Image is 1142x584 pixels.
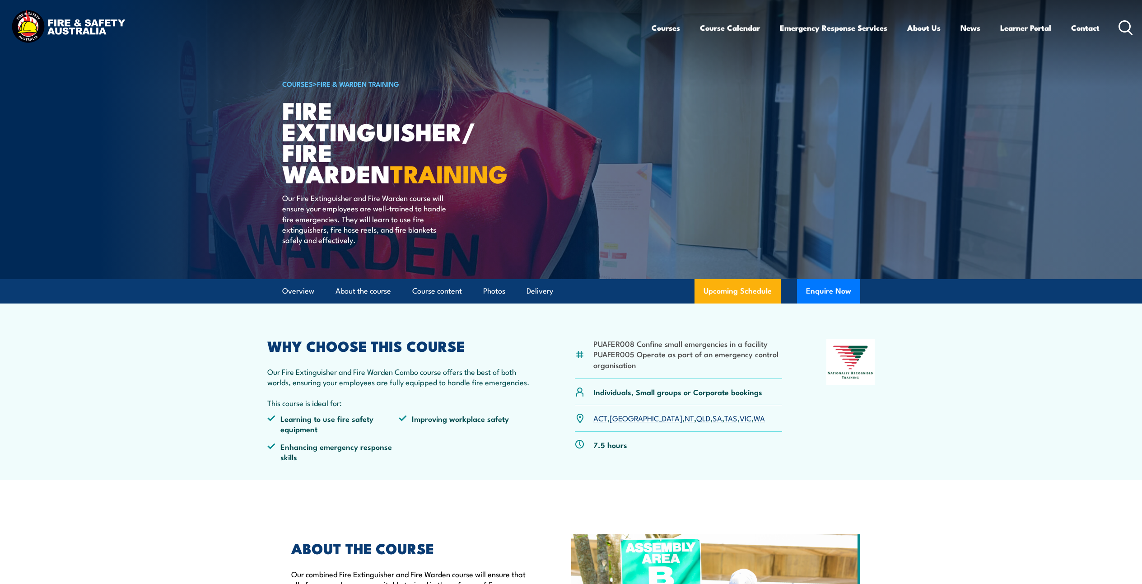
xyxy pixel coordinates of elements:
li: Improving workplace safety [399,413,531,434]
a: NT [685,412,694,423]
a: Course Calendar [700,16,760,40]
li: Enhancing emergency response skills [267,441,399,463]
button: Enquire Now [797,279,860,304]
li: Learning to use fire safety equipment [267,413,399,434]
a: Delivery [527,279,553,303]
img: Nationally Recognised Training logo. [826,339,875,385]
a: Learner Portal [1000,16,1051,40]
a: TAS [724,412,737,423]
a: About Us [907,16,941,40]
h2: WHY CHOOSE THIS COURSE [267,339,531,352]
a: Overview [282,279,314,303]
a: WA [754,412,765,423]
a: Courses [652,16,680,40]
a: ACT [593,412,607,423]
a: Fire & Warden Training [317,79,399,89]
p: , , , , , , , [593,413,765,423]
a: News [960,16,980,40]
strong: TRAINING [390,154,508,192]
a: Course content [412,279,462,303]
a: About the course [336,279,391,303]
p: 7.5 hours [593,439,627,450]
p: This course is ideal for: [267,397,531,408]
li: PUAFER008 Confine small emergencies in a facility [593,338,783,349]
h6: > [282,78,505,89]
a: COURSES [282,79,313,89]
a: Photos [483,279,505,303]
p: Our Fire Extinguisher and Fire Warden Combo course offers the best of both worlds, ensuring your ... [267,366,531,388]
a: Upcoming Schedule [695,279,781,304]
a: [GEOGRAPHIC_DATA] [610,412,682,423]
a: Emergency Response Services [780,16,887,40]
p: Our Fire Extinguisher and Fire Warden course will ensure your employees are well-trained to handl... [282,192,447,245]
a: VIC [740,412,751,423]
a: QLD [696,412,710,423]
li: PUAFER005 Operate as part of an emergency control organisation [593,349,783,370]
a: Contact [1071,16,1100,40]
h2: ABOUT THE COURSE [291,542,530,554]
p: Individuals, Small groups or Corporate bookings [593,387,762,397]
h1: Fire Extinguisher/ Fire Warden [282,99,505,184]
a: SA [713,412,722,423]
